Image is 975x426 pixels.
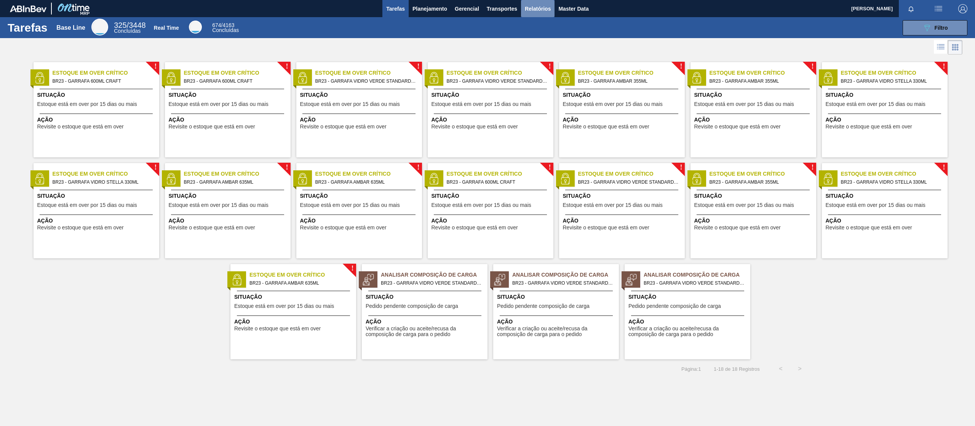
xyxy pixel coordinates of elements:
span: Estoque está em over por 15 dias ou mais [826,101,925,107]
span: Estoque em Over Crítico [710,69,816,77]
span: BR23 - GARRAFA 600ML CRAFT [184,77,285,85]
img: status [822,72,834,83]
span: Estoque em Over Crítico [184,69,291,77]
span: Ação [694,116,814,124]
span: BR23 - GARRAFA AMBAR 635ML [184,178,285,186]
span: ! [154,165,157,170]
img: status [625,274,637,285]
span: Revisite o estoque que está em over [826,225,912,231]
span: Ação [300,116,420,124]
span: ! [351,266,353,271]
span: Estoque em Over Crítico [578,69,685,77]
span: Estoque está em over por 15 dias ou mais [37,101,137,107]
img: status [559,72,571,83]
div: Real Time [189,21,202,34]
span: Estoque em Over Crítico [447,170,553,178]
span: Pedido pendente composição de carga [497,303,590,309]
span: BR23 - GARRAFA VIDRO VERDE STANDARD 600ML [447,77,547,85]
span: Situação [169,91,289,99]
span: ! [548,165,551,170]
button: Filtro [903,20,967,35]
span: Situação [694,192,814,200]
span: BR23 - GARRAFA VIDRO VERDE STANDARD 600ML Pedido - 2042647 [512,279,613,287]
span: Revisite o estoque que está em over [300,225,387,231]
img: status [297,72,308,83]
span: Pedido pendente composição de carga [628,303,721,309]
span: ! [286,64,288,69]
span: Filtro [935,25,948,31]
span: ! [943,64,945,69]
img: TNhmsLtSVTkK8tSr43FrP2fwEKptu5GPRR3wAAAABJRU5ErkJggg== [10,5,46,12]
span: BR23 - GARRAFA AMBAR 355ML [710,77,810,85]
span: BR23 - GARRAFA AMBAR 355ML [578,77,679,85]
span: Estoque está em over por 15 dias ou mais [694,101,794,107]
div: Visão em Cards [948,40,962,54]
img: status [34,72,45,83]
span: ! [286,165,288,170]
span: Situação [497,293,617,301]
span: Estoque em Over Crítico [447,69,553,77]
span: Ação [169,217,289,225]
span: Revisite o estoque que está em over [37,124,124,130]
img: status [822,173,834,184]
span: Revisite o estoque que está em over [300,124,387,130]
span: Ação [628,318,748,326]
span: Ação [826,217,946,225]
span: Revisite o estoque que está em over [563,225,649,231]
span: Concluídas [114,28,141,34]
span: Estoque em Over Crítico [53,69,159,77]
span: Revisite o estoque que está em over [432,225,518,231]
span: ! [811,165,814,170]
span: ! [811,64,814,69]
span: Verificar a criação ou aceite/recusa da composição de carga para o pedido [497,326,617,338]
span: Estoque está em over por 15 dias ou mais [169,202,269,208]
span: Estoque está em over por 15 dias ou mais [37,202,137,208]
span: Situação [37,91,157,99]
span: Estoque em Over Crítico [710,170,816,178]
span: Ação [694,217,814,225]
div: Visão em Lista [934,40,948,54]
span: BR23 - GARRAFA VIDRO STELLA 330ML [53,178,153,186]
span: Situação [432,91,551,99]
span: Estoque está em over por 15 dias ou mais [300,101,400,107]
span: Estoque está em over por 15 dias ou mais [563,101,663,107]
span: Situação [37,192,157,200]
img: status [363,274,374,285]
span: ! [680,64,682,69]
img: status [691,72,702,83]
span: Gerencial [455,4,479,13]
span: Situação [563,192,683,200]
span: Ação [497,318,617,326]
img: status [428,173,440,184]
span: Estoque está em over por 15 dias ou mais [300,202,400,208]
span: BR23 - GARRAFA VIDRO VERDE STANDARD 600ML Pedido - 2042646 [644,279,744,287]
span: Revisite o estoque que está em over [694,124,781,130]
span: Estoque está em over por 15 dias ou mais [234,303,334,309]
span: Verificar a criação ou aceite/recusa da composição de carga para o pedido [366,326,486,338]
span: Analisar Composição de Carga [381,271,487,279]
span: Ação [563,116,683,124]
span: Pedido pendente composição de carga [366,303,458,309]
span: Estoque está em over por 15 dias ou mais [694,202,794,208]
span: ! [154,64,157,69]
button: Notificações [899,3,923,14]
button: < [771,359,790,378]
span: BR23 - GARRAFA AMBAR 635ML [249,279,350,287]
div: Base Line [56,24,85,31]
span: Estoque está em over por 15 dias ou mais [169,101,269,107]
span: Situação [826,192,946,200]
span: Estoque em Over Crítico [184,170,291,178]
span: Situação [563,91,683,99]
span: Revisite o estoque que está em over [826,124,912,130]
span: Situação [432,192,551,200]
span: Revisite o estoque que está em over [169,225,255,231]
span: / 3448 [114,21,145,29]
span: Estoque está em over por 15 dias ou mais [432,202,531,208]
span: Situação [234,293,354,301]
span: Analisar Composição de Carga [512,271,619,279]
span: BR23 - GARRAFA VIDRO VERDE STANDARD 600ML [578,178,679,186]
span: Estoque em Over Crítico [249,271,356,279]
img: userActions [934,4,943,13]
img: status [559,173,571,184]
span: ! [548,64,551,69]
